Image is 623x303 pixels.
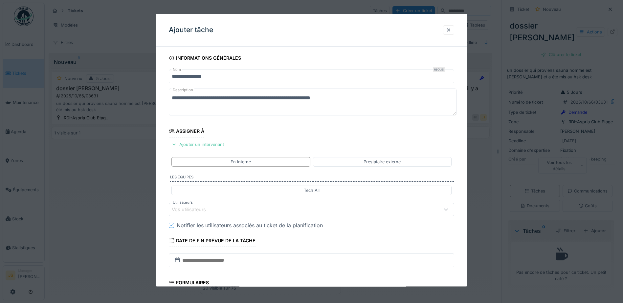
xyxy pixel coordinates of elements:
[169,235,256,247] div: Date de fin prévue de la tâche
[169,140,227,149] div: Ajouter un intervenant
[169,126,204,137] div: Assigner à
[364,158,401,165] div: Prestataire externe
[171,86,194,94] label: Description
[231,158,251,165] div: En interne
[171,67,182,72] label: Nom
[433,67,445,72] div: Requis
[177,221,323,229] div: Notifier les utilisateurs associés au ticket de la planification
[171,199,194,205] label: Utilisateurs
[172,206,215,213] div: Vos utilisateurs
[304,187,320,193] div: Tech All
[169,277,209,289] div: Formulaires
[169,53,241,64] div: Informations générales
[170,174,454,181] label: Les équipes
[169,26,213,34] h3: Ajouter tâche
